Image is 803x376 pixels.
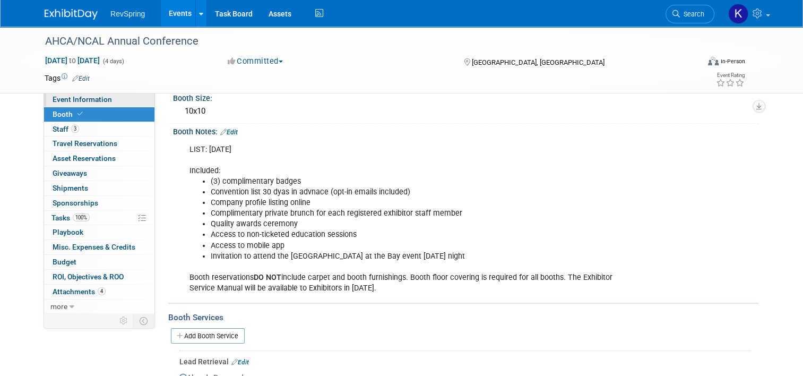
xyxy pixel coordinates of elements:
div: Booth Size: [173,90,758,104]
span: (4 days) [102,58,124,65]
img: Kelsey Culver [728,4,748,24]
a: Misc. Expenses & Credits [44,240,154,254]
a: Tasks100% [44,211,154,225]
a: Booth [44,107,154,122]
span: 4 [98,287,106,295]
a: Staff3 [44,122,154,136]
li: Company profile listing online [211,198,638,208]
a: Shipments [44,181,154,195]
td: Personalize Event Tab Strip [115,314,133,328]
i: Booth reservation complete [77,111,83,117]
a: ROI, Objectives & ROO [44,270,154,284]
li: Quality awards ceremony [211,219,638,229]
b: DO NOT [254,273,281,282]
span: 3 [71,125,79,133]
div: 10x10 [181,103,750,119]
a: Attachments4 [44,285,154,299]
span: more [50,302,67,311]
span: Sponsorships [53,199,98,207]
span: Misc. Expenses & Credits [53,243,135,251]
span: Event Information [53,95,112,104]
span: RevSpring [110,10,145,18]
a: Travel Reservations [44,136,154,151]
span: Giveaways [53,169,87,177]
li: Access to non-ticketed education sessions [211,229,638,240]
span: ROI, Objectives & ROO [53,272,124,281]
img: Format-Inperson.png [708,57,719,65]
div: Booth Services [168,312,758,323]
span: [DATE] [DATE] [45,56,100,65]
span: Tasks [51,213,90,222]
button: Committed [224,56,287,67]
a: Sponsorships [44,196,154,210]
img: ExhibitDay [45,9,98,20]
li: Convention list 30 dyas in advnace (opt-in emails included) [211,187,638,198]
div: LIST: [DATE] Included: Booth reservations include carpet and booth furnishings. Booth floor cover... [182,139,645,299]
a: more [44,300,154,314]
a: Budget [44,255,154,269]
span: [GEOGRAPHIC_DATA], [GEOGRAPHIC_DATA] [472,58,605,66]
div: Event Rating [716,73,745,78]
a: Asset Reservations [44,151,154,166]
li: Complimentary private brunch for each registered exhibitor staff member [211,208,638,219]
td: Toggle Event Tabs [133,314,155,328]
span: to [67,56,77,65]
div: Event Format [642,55,745,71]
span: 100% [73,213,90,221]
span: Booth [53,110,85,118]
span: Shipments [53,184,88,192]
span: Budget [53,258,76,266]
li: Invitation to attend the [GEOGRAPHIC_DATA] at the Bay event [DATE] night [211,251,638,262]
span: Asset Reservations [53,154,116,163]
span: Playbook [53,228,83,236]
div: AHCA/NCAL Annual Conference [41,32,686,51]
a: Event Information [44,92,154,107]
a: Playbook [44,225,154,240]
a: Add Booth Service [171,328,245,344]
div: Booth Notes: [173,124,758,138]
span: Staff [53,125,79,133]
a: Edit [72,75,90,82]
div: Lead Retrieval [179,356,750,367]
a: Giveaways [44,166,154,181]
a: Edit [220,129,238,136]
span: Travel Reservations [53,139,117,148]
td: Tags [45,73,90,83]
a: Edit [231,358,249,366]
li: (3) complimentary badges [211,176,638,187]
span: Attachments [53,287,106,296]
a: Search [666,5,714,23]
div: In-Person [720,57,745,65]
span: Search [680,10,704,18]
li: Access to mobile app [211,241,638,251]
